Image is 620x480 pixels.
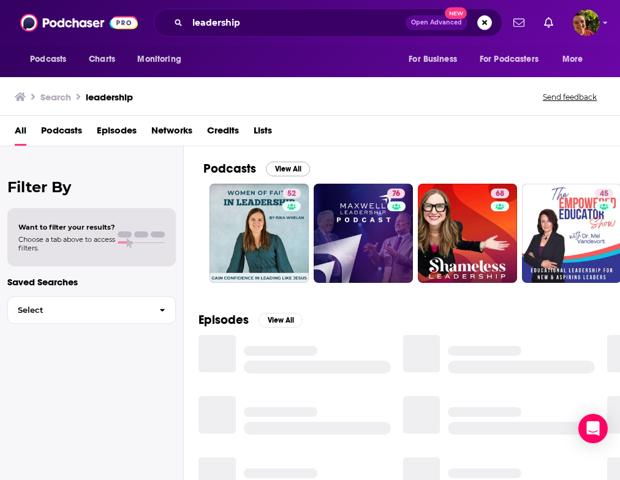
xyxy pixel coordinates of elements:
[210,184,309,283] a: 52
[445,7,467,19] span: New
[282,189,301,198] a: 52
[18,223,115,231] span: Want to filter your results?
[198,312,249,328] h2: Episodes
[129,48,197,71] button: open menu
[496,188,504,200] span: 68
[539,92,600,102] button: Send feedback
[573,9,600,36] img: User Profile
[151,121,192,146] a: Networks
[266,162,310,176] button: View All
[578,414,608,443] div: Open Intercom Messenger
[491,189,509,198] a: 68
[7,296,176,324] button: Select
[7,276,176,288] p: Saved Searches
[81,48,123,71] a: Charts
[30,51,66,68] span: Podcasts
[7,178,176,196] h2: Filter By
[154,9,502,37] div: Search podcasts, credits, & more...
[406,15,467,30] button: Open AdvancedNew
[411,20,462,26] span: Open Advanced
[472,48,556,71] button: open menu
[314,184,413,283] a: 76
[287,188,296,200] span: 52
[387,189,405,198] a: 76
[508,12,529,33] a: Show notifications dropdown
[600,188,608,200] span: 45
[573,9,600,36] span: Logged in as Marz
[21,48,82,71] button: open menu
[259,313,303,328] button: View All
[418,184,517,283] a: 68
[8,306,149,314] span: Select
[40,91,71,103] h3: Search
[392,188,400,200] span: 76
[187,13,406,32] input: Search podcasts, credits, & more...
[480,51,539,68] span: For Podcasters
[15,121,26,146] a: All
[409,51,457,68] span: For Business
[207,121,239,146] a: Credits
[539,12,558,33] a: Show notifications dropdown
[203,161,256,176] h2: Podcasts
[198,312,303,328] a: EpisodesView All
[595,189,613,198] a: 45
[400,48,472,71] button: open menu
[20,11,138,34] img: Podchaser - Follow, Share and Rate Podcasts
[573,9,600,36] button: Show profile menu
[254,121,272,146] a: Lists
[41,121,82,146] a: Podcasts
[89,51,115,68] span: Charts
[562,51,583,68] span: More
[554,48,599,71] button: open menu
[137,51,181,68] span: Monitoring
[97,121,137,146] a: Episodes
[18,235,115,252] span: Choose a tab above to access filters.
[86,91,133,103] h3: leadership
[203,161,310,176] a: PodcastsView All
